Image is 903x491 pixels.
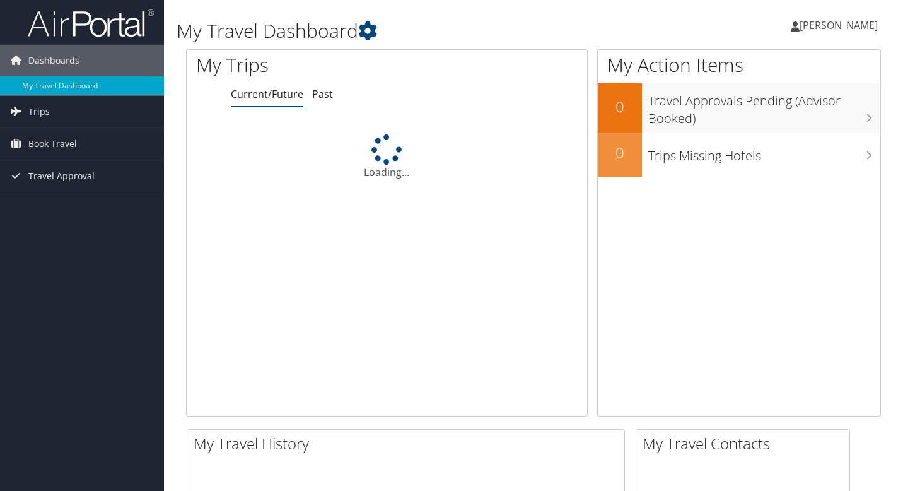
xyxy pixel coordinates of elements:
[800,18,878,32] span: [PERSON_NAME]
[648,86,880,127] h3: Travel Approvals Pending (Advisor Booked)
[28,160,95,192] span: Travel Approval
[643,433,849,454] h2: My Travel Contacts
[196,52,411,78] h1: My Trips
[648,141,880,165] h3: Trips Missing Hotels
[28,96,50,127] span: Trips
[598,96,642,117] h2: 0
[312,87,333,101] a: Past
[231,87,303,101] a: Current/Future
[598,52,880,78] h1: My Action Items
[598,83,880,132] a: 0Travel Approvals Pending (Advisor Booked)
[28,8,154,38] img: airportal-logo.png
[28,45,79,76] span: Dashboards
[28,128,77,160] span: Book Travel
[598,142,642,163] h2: 0
[187,134,587,180] div: Loading...
[177,18,653,44] h1: My Travel Dashboard
[791,6,890,44] a: [PERSON_NAME]
[598,133,880,177] a: 0Trips Missing Hotels
[194,433,624,454] h2: My Travel History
